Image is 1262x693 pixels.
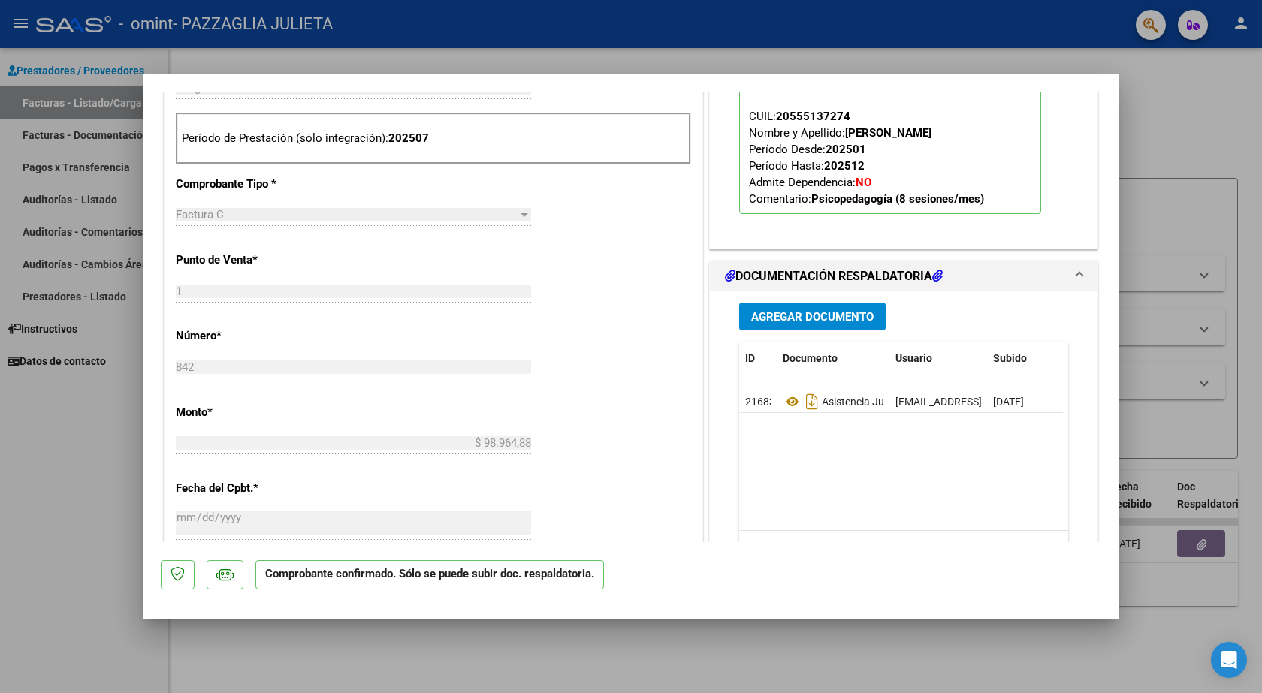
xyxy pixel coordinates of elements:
[777,342,889,375] datatable-header-cell: Documento
[739,342,777,375] datatable-header-cell: ID
[895,352,932,364] span: Usuario
[749,110,984,206] span: CUIL: Nombre y Apellido: Período Desde: Período Hasta: Admite Dependencia:
[182,130,685,147] p: Período de Prestación (sólo integración):
[802,390,822,414] i: Descargar documento
[176,480,331,497] p: Fecha del Cpbt.
[739,531,1068,568] div: 1 total
[176,208,224,221] span: Factura C
[710,291,1097,603] div: DOCUMENTACIÓN RESPALDATORIA
[176,327,331,345] p: Número
[745,396,775,408] span: 21683
[776,108,850,125] div: 20555137274
[811,192,984,206] strong: Psicopedagogía (8 sesiones/mes)
[751,310,874,324] span: Agregar Documento
[987,342,1062,375] datatable-header-cell: Subido
[388,131,429,145] strong: 202507
[824,159,865,173] strong: 202512
[993,352,1027,364] span: Subido
[1211,642,1247,678] div: Open Intercom Messenger
[745,352,755,364] span: ID
[725,267,943,285] h1: DOCUMENTACIÓN RESPALDATORIA
[710,261,1097,291] mat-expansion-panel-header: DOCUMENTACIÓN RESPALDATORIA
[1062,342,1137,375] datatable-header-cell: Acción
[783,396,895,408] span: Asistencia Julio
[176,404,331,421] p: Monto
[845,126,931,140] strong: [PERSON_NAME]
[739,53,1041,214] p: Legajo preaprobado para Período de Prestación:
[739,303,886,330] button: Agregar Documento
[993,396,1024,408] span: [DATE]
[826,143,866,156] strong: 202501
[255,560,604,589] p: Comprobante confirmado. Sólo se puede subir doc. respaldatoria.
[176,176,331,193] p: Comprobante Tipo *
[749,192,984,206] span: Comentario:
[889,342,987,375] datatable-header-cell: Usuario
[783,352,838,364] span: Documento
[176,252,331,269] p: Punto de Venta
[895,396,1101,408] span: [EMAIL_ADDRESS][DOMAIN_NAME] - Julieta
[856,176,871,189] strong: NO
